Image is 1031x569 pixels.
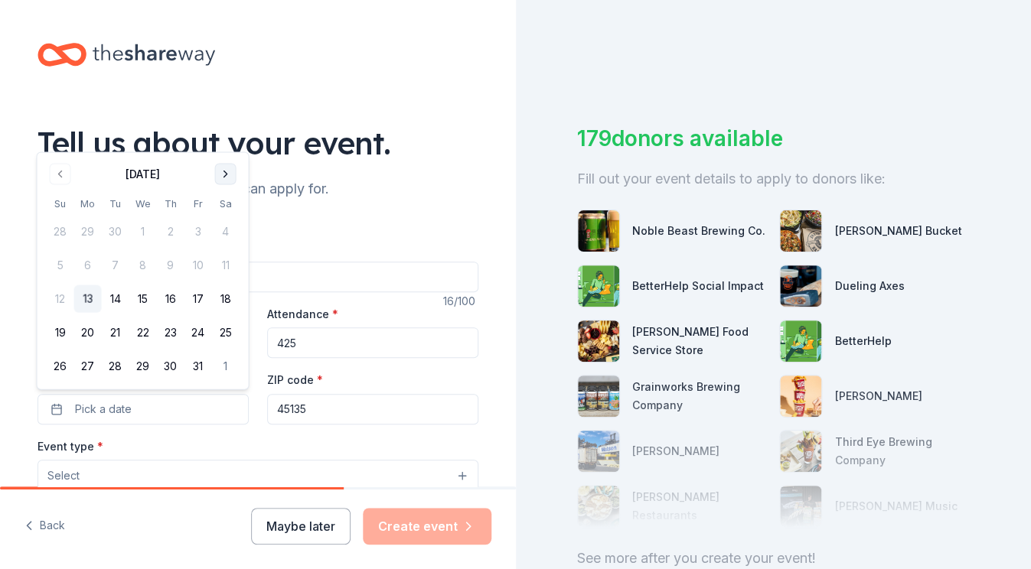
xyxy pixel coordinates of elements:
[129,353,157,380] button: 29
[47,353,74,380] button: 26
[47,319,74,346] button: 19
[184,285,212,313] button: 17
[38,460,478,492] button: Select
[47,196,74,212] th: Sunday
[443,292,478,311] div: 16 /100
[632,222,765,240] div: Noble Beast Brewing Co.
[38,177,478,201] div: We'll find in-kind donations you can apply for.
[578,210,619,252] img: photo for Noble Beast Brewing Co.
[632,323,768,359] div: [PERSON_NAME] Food Service Store
[578,320,619,362] img: photo for Gordon Food Service Store
[577,167,971,191] div: Fill out your event details to apply to donors like:
[267,394,478,424] input: 12345 (U.S. only)
[632,277,764,295] div: BetterHelp Social Impact
[267,372,323,388] label: ZIP code
[212,285,240,313] button: 18
[129,319,157,346] button: 22
[24,510,65,542] button: Back
[834,277,904,295] div: Dueling Axes
[251,508,351,545] button: Maybe later
[74,285,102,313] button: 13
[212,196,240,212] th: Saturday
[267,307,338,322] label: Attendance
[38,439,103,454] label: Event type
[126,165,160,184] div: [DATE]
[102,353,129,380] button: 28
[75,400,132,418] span: Pick a date
[102,319,129,346] button: 21
[74,196,102,212] th: Monday
[74,319,102,346] button: 20
[157,319,184,346] button: 23
[184,319,212,346] button: 24
[38,394,249,424] button: Pick a date
[577,122,971,154] div: 179 donors available
[102,285,129,313] button: 14
[212,319,240,346] button: 25
[102,196,129,212] th: Tuesday
[157,285,184,313] button: 16
[834,222,961,240] div: [PERSON_NAME] Bucket
[157,353,184,380] button: 30
[47,467,80,485] span: Select
[212,353,240,380] button: 1
[38,122,478,164] div: Tell us about your event.
[578,265,619,307] img: photo for BetterHelp Social Impact
[834,332,891,350] div: BetterHelp
[215,164,237,185] button: Go to next month
[184,353,212,380] button: 31
[780,265,821,307] img: photo for Dueling Axes
[157,196,184,212] th: Thursday
[50,164,71,185] button: Go to previous month
[184,196,212,212] th: Friday
[780,320,821,362] img: photo for BetterHelp
[129,285,157,313] button: 15
[780,210,821,252] img: photo for Rusty Bucket
[129,196,157,212] th: Wednesday
[38,262,478,292] input: Spring Fundraiser
[267,327,478,358] input: 20
[74,353,102,380] button: 27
